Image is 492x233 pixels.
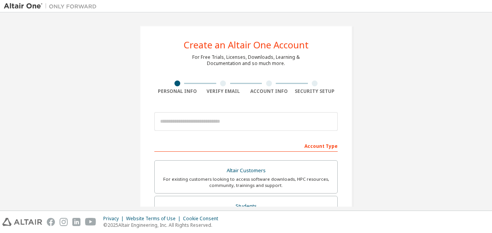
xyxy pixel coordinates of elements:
div: Altair Customers [159,165,333,176]
div: For existing customers looking to access software downloads, HPC resources, community, trainings ... [159,176,333,188]
div: Account Type [154,139,338,152]
img: youtube.svg [85,218,96,226]
div: Students [159,201,333,212]
div: Create an Altair One Account [184,40,309,50]
div: For Free Trials, Licenses, Downloads, Learning & Documentation and so much more. [192,54,300,67]
div: Privacy [103,216,126,222]
div: Cookie Consent [183,216,223,222]
p: © 2025 Altair Engineering, Inc. All Rights Reserved. [103,222,223,228]
img: facebook.svg [47,218,55,226]
div: Website Terms of Use [126,216,183,222]
div: Personal Info [154,88,200,94]
div: Verify Email [200,88,246,94]
img: altair_logo.svg [2,218,42,226]
div: Security Setup [292,88,338,94]
img: instagram.svg [60,218,68,226]
img: linkedin.svg [72,218,80,226]
div: Account Info [246,88,292,94]
img: Altair One [4,2,101,10]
